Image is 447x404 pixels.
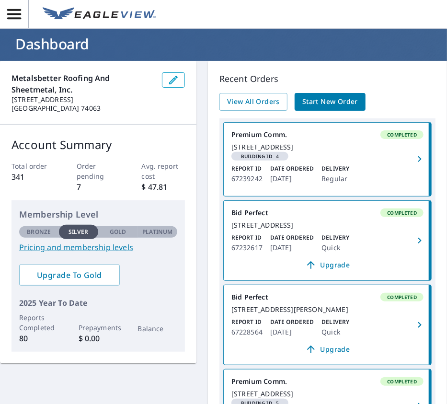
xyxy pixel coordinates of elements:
span: Upgrade [237,259,418,271]
p: $ 47.81 [142,181,185,193]
p: Report ID [231,164,263,173]
p: Quick [321,326,349,338]
p: Delivery [321,318,349,326]
p: [DATE] [270,173,314,185]
a: Pricing and membership levels [19,242,177,253]
a: Bid PerfectCompleted[STREET_ADDRESS]Report ID67232617Date Ordered[DATE]DeliveryQuickUpgrade [224,201,431,280]
em: Building ID [241,154,272,159]
div: [STREET_ADDRESS] [231,390,424,398]
p: 67228564 [231,326,263,338]
span: Upgrade [237,344,418,355]
a: EV Logo [37,1,161,27]
p: 2025 Year To Date [19,297,177,309]
p: 67232617 [231,242,263,254]
a: Upgrade To Gold [19,265,120,286]
p: [STREET_ADDRESS] [11,95,154,104]
p: Date Ordered [270,318,314,326]
a: Bid PerfectCompleted[STREET_ADDRESS][PERSON_NAME]Report ID67228564Date Ordered[DATE]DeliveryQuick... [224,285,431,365]
div: [STREET_ADDRESS] [231,143,424,151]
p: Gold [110,228,126,236]
p: 67239242 [231,173,263,185]
p: Silver [69,228,89,236]
h1: Dashboard [11,34,436,54]
p: Account Summary [11,136,185,153]
span: Completed [381,294,423,300]
p: 341 [11,171,55,183]
p: Membership Level [19,208,177,221]
p: Date Ordered [270,233,314,242]
span: Start New Order [302,96,358,108]
p: Report ID [231,233,263,242]
p: [DATE] [270,326,314,338]
span: 4 [235,154,285,159]
a: Upgrade [231,257,424,273]
div: [STREET_ADDRESS] [231,221,424,230]
p: Metalsbetter Roofing and Sheetmetal, Inc. [11,72,154,95]
span: Completed [381,378,423,385]
p: [DATE] [270,242,314,254]
p: $ 0.00 [79,333,118,344]
p: Report ID [231,318,263,326]
p: Total order [11,161,55,171]
p: [GEOGRAPHIC_DATA] 74063 [11,104,154,113]
p: Delivery [321,233,349,242]
p: Prepayments [79,323,118,333]
span: Completed [381,209,423,216]
div: Bid Perfect [231,293,424,301]
p: Order pending [77,161,120,181]
a: Upgrade [231,342,424,357]
p: Balance [138,323,178,334]
span: Completed [381,131,423,138]
p: Bronze [27,228,51,236]
p: 7 [77,181,120,193]
p: Avg. report cost [142,161,185,181]
p: Reports Completed [19,312,59,333]
span: Upgrade To Gold [27,270,112,280]
div: [STREET_ADDRESS][PERSON_NAME] [231,305,424,314]
p: 80 [19,333,59,344]
span: View All Orders [227,96,280,108]
p: Delivery [321,164,349,173]
a: View All Orders [219,93,287,111]
p: Quick [321,242,349,254]
p: Regular [321,173,349,185]
a: Start New Order [295,93,366,111]
img: EV Logo [43,7,156,22]
div: Bid Perfect [231,208,424,217]
div: Premium Comm. [231,130,424,139]
div: Premium Comm. [231,377,424,386]
p: Platinum [142,228,172,236]
p: Recent Orders [219,72,436,85]
p: Date Ordered [270,164,314,173]
a: Premium Comm.Completed[STREET_ADDRESS]Building ID4Report ID67239242Date Ordered[DATE]DeliveryRegular [224,123,431,196]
